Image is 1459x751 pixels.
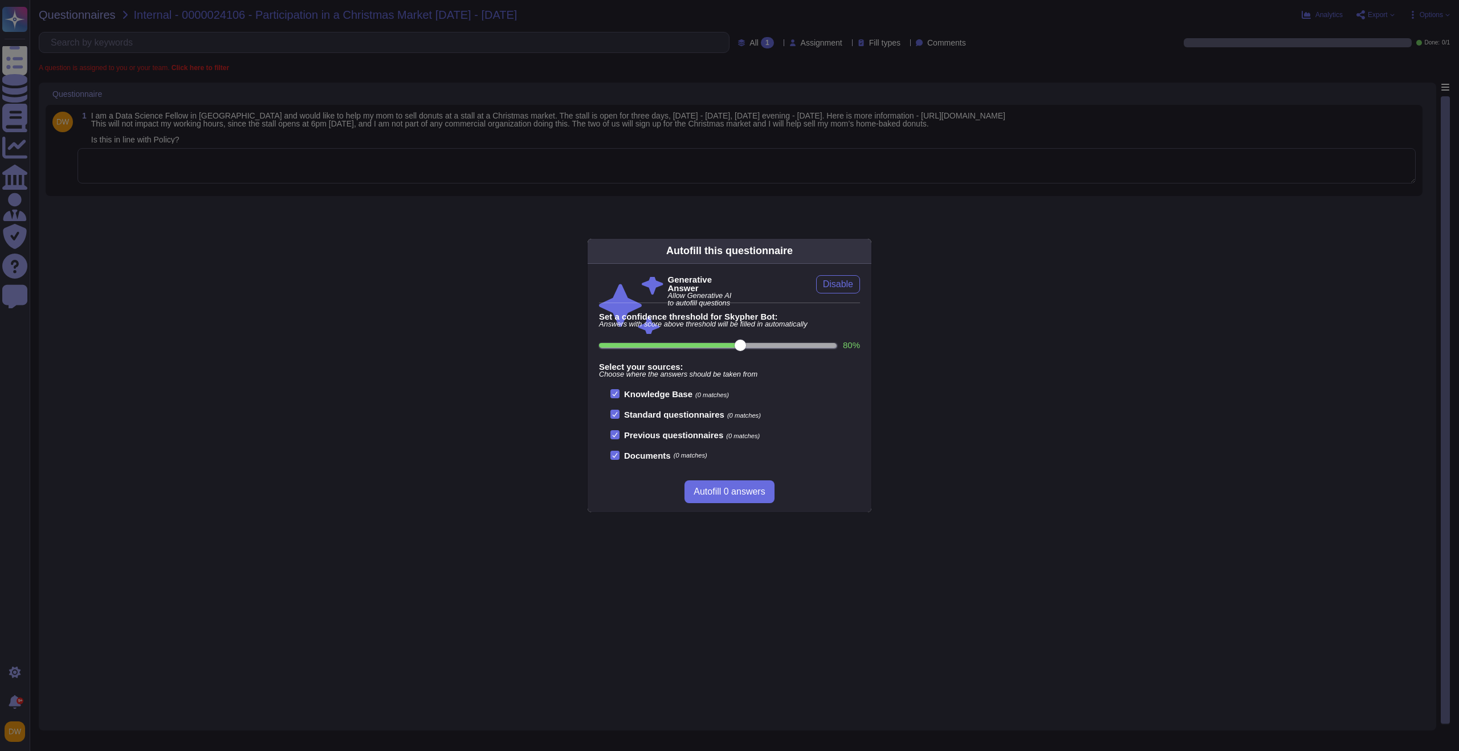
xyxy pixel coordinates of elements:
[599,362,860,371] b: Select your sources:
[666,243,793,259] div: Autofill this questionnaire
[624,430,723,440] b: Previous questionnaires
[727,412,761,419] span: (0 matches)
[695,391,729,398] span: (0 matches)
[599,321,860,328] span: Answers with score above threshold will be filled in automatically
[599,371,860,378] span: Choose where the answers should be taken from
[624,451,671,460] b: Documents
[726,432,760,439] span: (0 matches)
[624,389,692,399] b: Knowledge Base
[624,410,724,419] b: Standard questionnaires
[668,275,732,292] b: Generative Answer
[694,487,765,496] span: Autofill 0 answers
[843,341,860,349] label: 80 %
[823,280,853,289] span: Disable
[684,480,774,503] button: Autofill 0 answers
[668,292,732,307] span: Allow Generative AI to autofill questions
[674,452,707,459] span: (0 matches)
[816,275,860,293] button: Disable
[599,312,860,321] b: Set a confidence threshold for Skypher Bot:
